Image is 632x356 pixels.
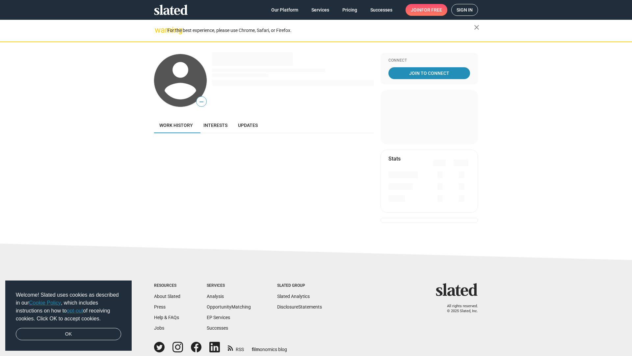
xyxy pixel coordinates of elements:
[159,123,193,128] span: Work history
[198,117,233,133] a: Interests
[16,291,121,323] span: Welcome! Slated uses cookies as described in our , which includes instructions on how to of recei...
[167,26,474,35] div: For the best experience, please use Chrome, Safari, or Firefox.
[277,294,310,299] a: Slated Analytics
[67,308,83,313] a: opt-out
[233,117,263,133] a: Updates
[411,4,442,16] span: Join
[154,304,166,310] a: Press
[197,98,206,106] span: —
[440,304,478,313] p: All rights reserved. © 2025 Slated, Inc.
[311,4,329,16] span: Services
[228,342,244,353] a: RSS
[365,4,398,16] a: Successes
[451,4,478,16] a: Sign in
[154,325,164,331] a: Jobs
[388,58,470,63] div: Connect
[207,315,230,320] a: EP Services
[5,281,132,351] div: cookieconsent
[29,300,61,306] a: Cookie Policy
[207,325,228,331] a: Successes
[16,328,121,341] a: dismiss cookie message
[390,67,469,79] span: Join To Connect
[203,123,227,128] span: Interests
[207,283,251,288] div: Services
[457,4,473,15] span: Sign in
[271,4,298,16] span: Our Platform
[266,4,303,16] a: Our Platform
[207,294,224,299] a: Analysis
[388,155,401,162] mat-card-title: Stats
[406,4,447,16] a: Joinfor free
[238,123,258,128] span: Updates
[155,26,163,34] mat-icon: warning
[154,117,198,133] a: Work history
[277,283,322,288] div: Slated Group
[154,294,180,299] a: About Slated
[473,23,481,31] mat-icon: close
[342,4,357,16] span: Pricing
[252,347,260,352] span: film
[277,304,322,310] a: DisclosureStatements
[252,341,287,353] a: filmonomics blog
[370,4,392,16] span: Successes
[207,304,251,310] a: OpportunityMatching
[154,283,180,288] div: Resources
[421,4,442,16] span: for free
[154,315,179,320] a: Help & FAQs
[388,67,470,79] a: Join To Connect
[306,4,334,16] a: Services
[337,4,362,16] a: Pricing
